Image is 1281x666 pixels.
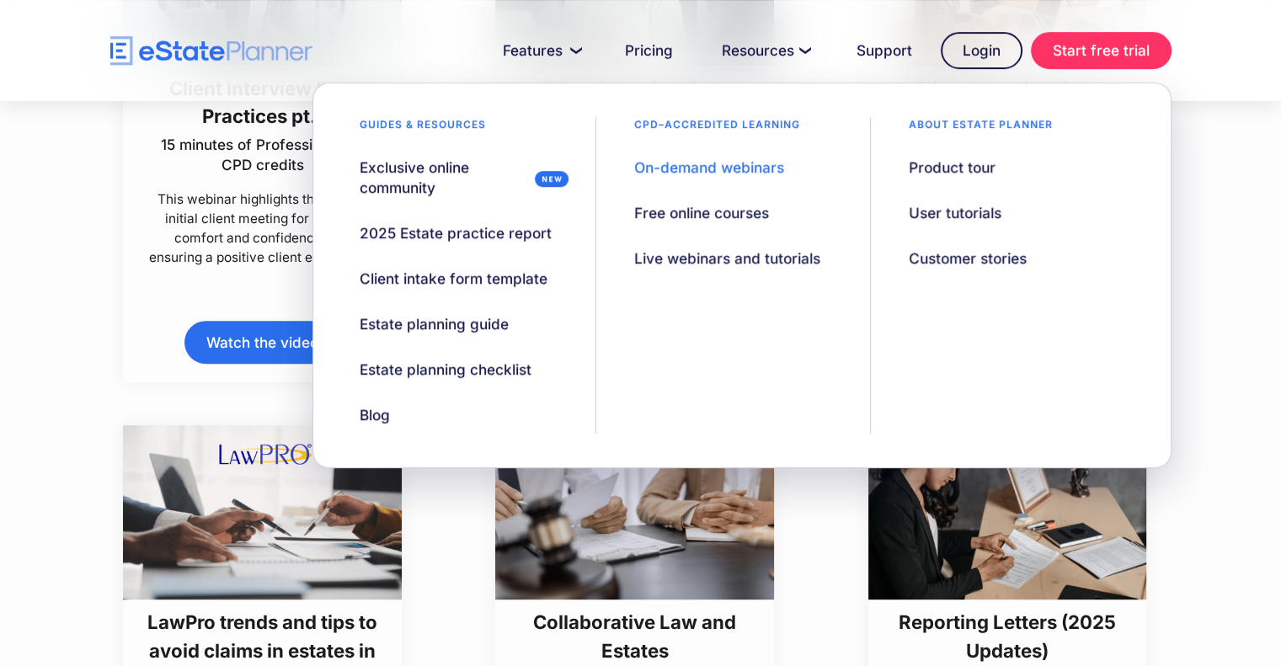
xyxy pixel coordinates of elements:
p: 15 minutes of Professionalism CPD credits [147,135,379,175]
div: Estate planning guide [360,314,509,334]
a: Product tour [888,149,1017,186]
div: Live webinars and tutorials [634,248,820,269]
a: Free online courses [613,194,790,232]
a: Estate planning guide [339,306,530,343]
a: Pricing [605,34,693,67]
a: Client intake form template [339,260,568,297]
div: Guides & resources [339,117,507,141]
a: 2025 Estate practice report [339,215,573,252]
div: User tutorials [909,203,1001,223]
h3: Reporting Letters (2025 Updates) [891,608,1124,664]
div: Exclusive online community [360,157,528,198]
div: On-demand webinars [634,157,784,178]
div: CPD–accredited learning [613,117,821,141]
div: Free online courses [634,203,769,223]
a: Start free trial [1031,32,1172,69]
a: User tutorials [888,194,1022,232]
a: Customer stories [888,240,1048,277]
a: On-demand webinars [613,149,805,186]
div: About estate planner [888,117,1074,141]
p: This webinar highlights the crucial initial client meeting for building comfort and confidence, a... [147,189,379,268]
a: Features [483,34,596,67]
a: Login [941,32,1022,69]
div: 2025 Estate practice report [360,223,552,243]
a: home [110,36,312,66]
a: Blog [339,397,411,434]
a: Resources [702,34,828,67]
h3: Collaborative Law and Estates [519,608,751,664]
div: Product tour [909,157,995,178]
h3: Client Interview Best Practices pt.1 [147,74,379,131]
a: Watch the video [184,321,339,364]
a: Live webinars and tutorials [613,240,841,277]
a: Support [836,34,932,67]
a: Exclusive online community [339,149,579,206]
div: Blog [360,405,390,425]
div: Customer stories [909,248,1027,269]
a: Estate planning checklist [339,351,552,388]
div: Client intake form template [360,269,547,289]
div: Estate planning checklist [360,360,531,380]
